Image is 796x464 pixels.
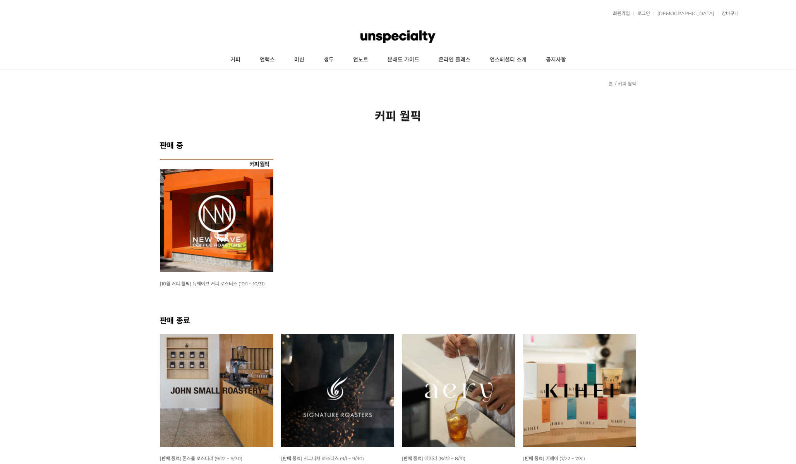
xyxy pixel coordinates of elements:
a: 언노트 [343,50,378,70]
img: 8월 커피 스몰 월픽 에어리 [402,334,515,447]
a: 장바구니 [718,11,739,16]
img: 언스페셜티 몰 [360,25,436,48]
h2: 판매 종료 [160,314,636,326]
h2: 커피 월픽 [160,107,636,124]
a: [판매 종료] 키헤이 (7/22 ~ 7/31) [523,455,585,461]
a: 공지사항 [536,50,576,70]
a: 로그인 [633,11,650,16]
a: 회원가입 [609,11,630,16]
a: 커피 월픽 [618,81,636,87]
a: [판매 종료] 시그니쳐 로스터스 (9/1 ~ 9/30) [281,455,364,461]
img: [판매 종료] 존스몰 로스터리 (9/22 ~ 9/30) [160,334,273,447]
a: [판매 종료] 존스몰 로스터리 (9/22 ~ 9/30) [160,455,242,461]
a: [10월 커피 월픽] 뉴웨이브 커피 로스터스 (10/1 ~ 10/31) [160,280,265,287]
img: 7월 커피 스몰 월픽 키헤이 [523,334,636,447]
a: 머신 [285,50,314,70]
a: [판매 종료] 에어리 (8/22 ~ 8/31) [402,455,465,461]
a: 홈 [609,81,613,87]
img: [판매 종료] 시그니쳐 로스터스 (9/1 ~ 9/30) [281,334,395,447]
a: 생두 [314,50,343,70]
a: 분쇄도 가이드 [378,50,429,70]
a: 온라인 클래스 [429,50,480,70]
a: 커피 [221,50,250,70]
a: 언스페셜티 소개 [480,50,536,70]
a: [DEMOGRAPHIC_DATA] [654,11,714,16]
a: 언럭스 [250,50,285,70]
h2: 판매 중 [160,139,636,150]
img: [10월 커피 월픽] 뉴웨이브 커피 로스터스 (10/1 ~ 10/31) [160,159,273,272]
